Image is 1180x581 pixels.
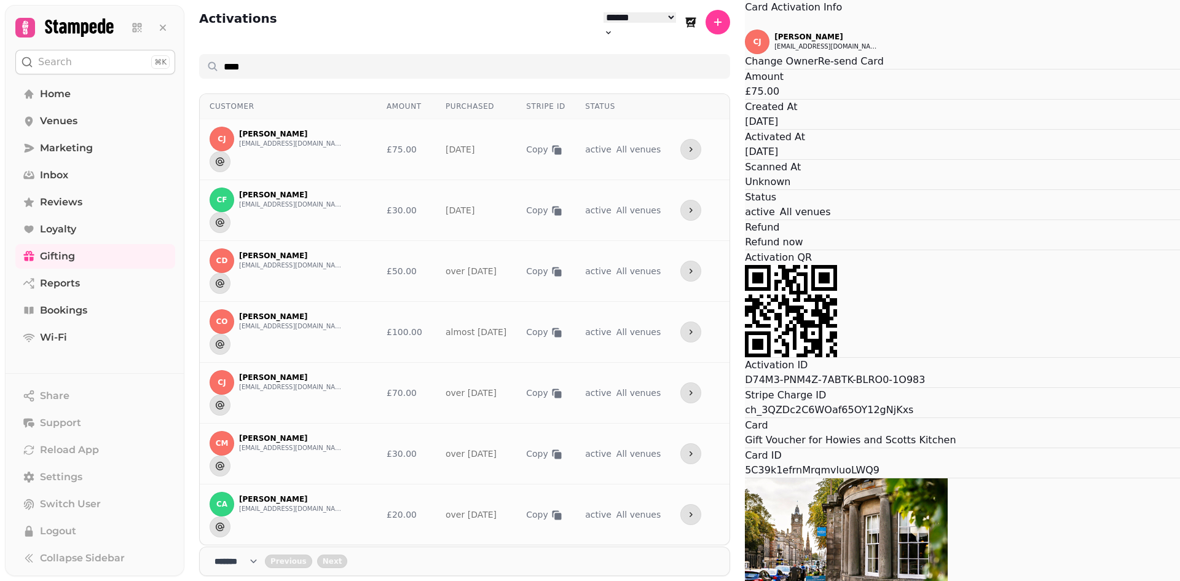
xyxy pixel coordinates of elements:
a: over [DATE] [446,510,497,520]
div: Status [585,101,661,111]
span: Share [40,389,69,403]
div: Stripe ID [526,101,565,111]
div: Customer [210,101,367,111]
p: Unknown [745,175,1180,189]
p: [PERSON_NAME] [239,129,344,139]
p: [PERSON_NAME] [239,312,344,322]
button: [EMAIL_ADDRESS][DOMAIN_NAME] [239,382,344,392]
span: All venues [616,265,661,277]
span: Support [40,416,81,430]
button: [EMAIL_ADDRESS][DOMAIN_NAME] [239,200,344,210]
a: [DATE] [446,144,474,154]
span: active [585,510,612,520]
p: Card [745,418,1180,433]
span: CJ [753,38,761,46]
p: [DATE] [745,114,1180,129]
button: more [680,200,701,221]
button: Copy [526,326,563,339]
div: Purchased [446,101,506,111]
span: All venues [616,204,661,216]
a: over [DATE] [446,388,497,398]
button: Copy [526,448,563,460]
span: Reports [40,276,80,291]
span: Loyalty [40,222,76,237]
button: Copy [526,508,563,521]
h2: Activations [199,10,277,39]
button: Change Owner [745,54,818,69]
p: D74M3-PNM4Z-7ABTK-BLRO0-1O983 [745,373,1180,387]
span: Next [323,558,342,565]
p: Activated At [745,130,1180,144]
p: Activation QR [745,250,1180,265]
p: £75.00 [745,84,1180,99]
span: Reviews [40,195,82,210]
span: All venues [616,508,661,521]
p: 5C39k1efrnMrqmvluoLWQ9 [745,463,1180,478]
p: Activation ID [745,358,1180,373]
p: ch_3QZDc2C6WOaf65OY12gNjKxs [745,403,1180,417]
button: Send to [210,212,230,233]
button: [EMAIL_ADDRESS][DOMAIN_NAME] [239,504,344,514]
div: £30.00 [387,448,426,460]
span: Marketing [40,141,93,156]
button: [EMAIL_ADDRESS][DOMAIN_NAME] [774,42,879,52]
button: Re-send Card [818,54,884,69]
div: £30.00 [387,204,426,216]
div: £100.00 [387,326,426,338]
span: CA [216,500,227,508]
button: Refund now [745,235,803,250]
div: £70.00 [387,387,426,399]
span: CJ [218,378,226,387]
p: Gift Voucher for Howies and Scotts Kitchen [745,433,1180,448]
span: Switch User [40,497,101,512]
span: All venues [616,143,661,156]
span: active [585,449,612,459]
p: Amount [745,69,1180,84]
p: [DATE] [745,144,1180,159]
button: Copy [526,204,563,217]
span: Co [216,317,227,326]
span: Logout [40,524,76,539]
span: Wi-Fi [40,330,67,345]
p: [PERSON_NAME] [239,494,344,504]
button: Send to [210,151,230,172]
div: ⌘K [151,55,170,69]
span: Inbox [40,168,68,183]
button: more [680,322,701,342]
button: Send to [210,456,230,476]
button: Send to [210,395,230,416]
p: [PERSON_NAME] [239,251,344,261]
button: more [680,504,701,525]
div: Amount [387,101,426,111]
button: [EMAIL_ADDRESS][DOMAIN_NAME] [239,443,344,453]
p: [PERSON_NAME] [239,190,344,200]
span: All venues [616,387,661,399]
span: active [585,388,612,398]
nav: Pagination [199,547,730,576]
span: active [585,266,612,276]
button: Send to [210,516,230,537]
span: CJ [218,135,226,143]
button: Send to [210,273,230,294]
p: Created At [745,100,1180,114]
button: more [680,261,701,282]
a: almost [DATE] [446,327,506,337]
span: All venues [616,326,661,338]
button: Copy [526,387,563,400]
p: Refund [745,220,1180,235]
span: CM [216,439,229,448]
span: CF [216,196,227,204]
span: active [585,144,612,154]
button: back [265,555,312,568]
button: more [680,443,701,464]
span: Venues [40,114,77,128]
span: Settings [40,470,82,484]
span: CD [216,256,228,265]
p: [PERSON_NAME] [239,433,344,443]
span: All venues [780,205,831,219]
span: Reload App [40,443,99,457]
p: Status [745,190,1180,205]
div: £50.00 [387,265,426,277]
span: active [585,327,612,337]
span: Bookings [40,303,87,318]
